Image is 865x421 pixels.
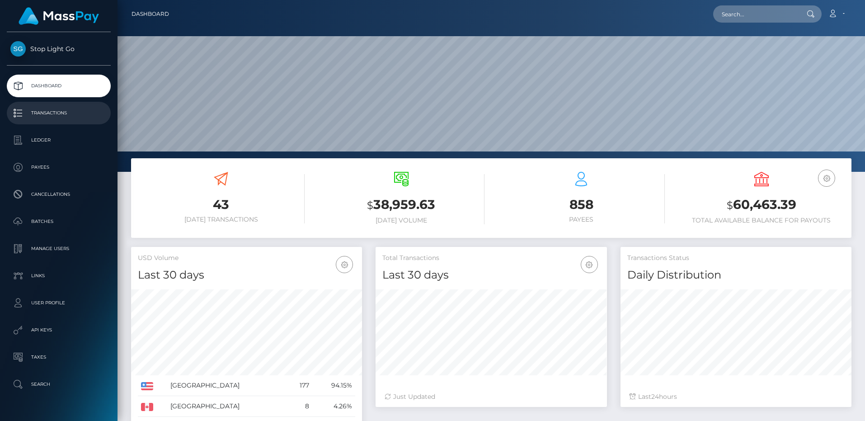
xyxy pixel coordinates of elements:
td: 177 [287,375,312,396]
p: Batches [10,215,107,228]
span: 24 [651,393,659,401]
p: Transactions [10,106,107,120]
a: Search [7,373,111,396]
div: Last hours [630,392,842,402]
h6: Payees [498,216,665,223]
p: Taxes [10,350,107,364]
h3: 38,959.63 [318,196,485,214]
td: [GEOGRAPHIC_DATA] [167,396,287,417]
td: [GEOGRAPHIC_DATA] [167,375,287,396]
p: Ledger [10,133,107,147]
small: $ [727,199,733,212]
td: 94.15% [312,375,355,396]
a: Batches [7,210,111,233]
div: Just Updated [385,392,597,402]
img: US.png [141,382,153,390]
p: Payees [10,161,107,174]
input: Search... [713,5,798,23]
p: Links [10,269,107,283]
a: Payees [7,156,111,179]
img: Stop Light Go [10,41,26,57]
img: CA.png [141,403,153,411]
a: Manage Users [7,237,111,260]
a: Cancellations [7,183,111,206]
h6: [DATE] Transactions [138,216,305,223]
a: Taxes [7,346,111,369]
td: 8 [287,396,312,417]
h3: 858 [498,196,665,213]
td: 4.26% [312,396,355,417]
h6: Total Available Balance for Payouts [678,217,845,224]
a: Dashboard [7,75,111,97]
span: Stop Light Go [7,45,111,53]
a: Transactions [7,102,111,124]
h4: Last 30 days [382,267,600,283]
a: API Keys [7,319,111,341]
a: User Profile [7,292,111,314]
p: Dashboard [10,79,107,93]
p: Manage Users [10,242,107,255]
p: Cancellations [10,188,107,201]
p: API Keys [10,323,107,337]
h5: USD Volume [138,254,355,263]
h4: Daily Distribution [627,267,845,283]
p: User Profile [10,296,107,310]
p: Search [10,378,107,391]
h3: 43 [138,196,305,213]
a: Dashboard [132,5,169,24]
h3: 60,463.39 [678,196,845,214]
img: MassPay Logo [19,7,99,25]
h6: [DATE] Volume [318,217,485,224]
small: $ [367,199,373,212]
h4: Last 30 days [138,267,355,283]
a: Ledger [7,129,111,151]
h5: Total Transactions [382,254,600,263]
a: Links [7,265,111,287]
h5: Transactions Status [627,254,845,263]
